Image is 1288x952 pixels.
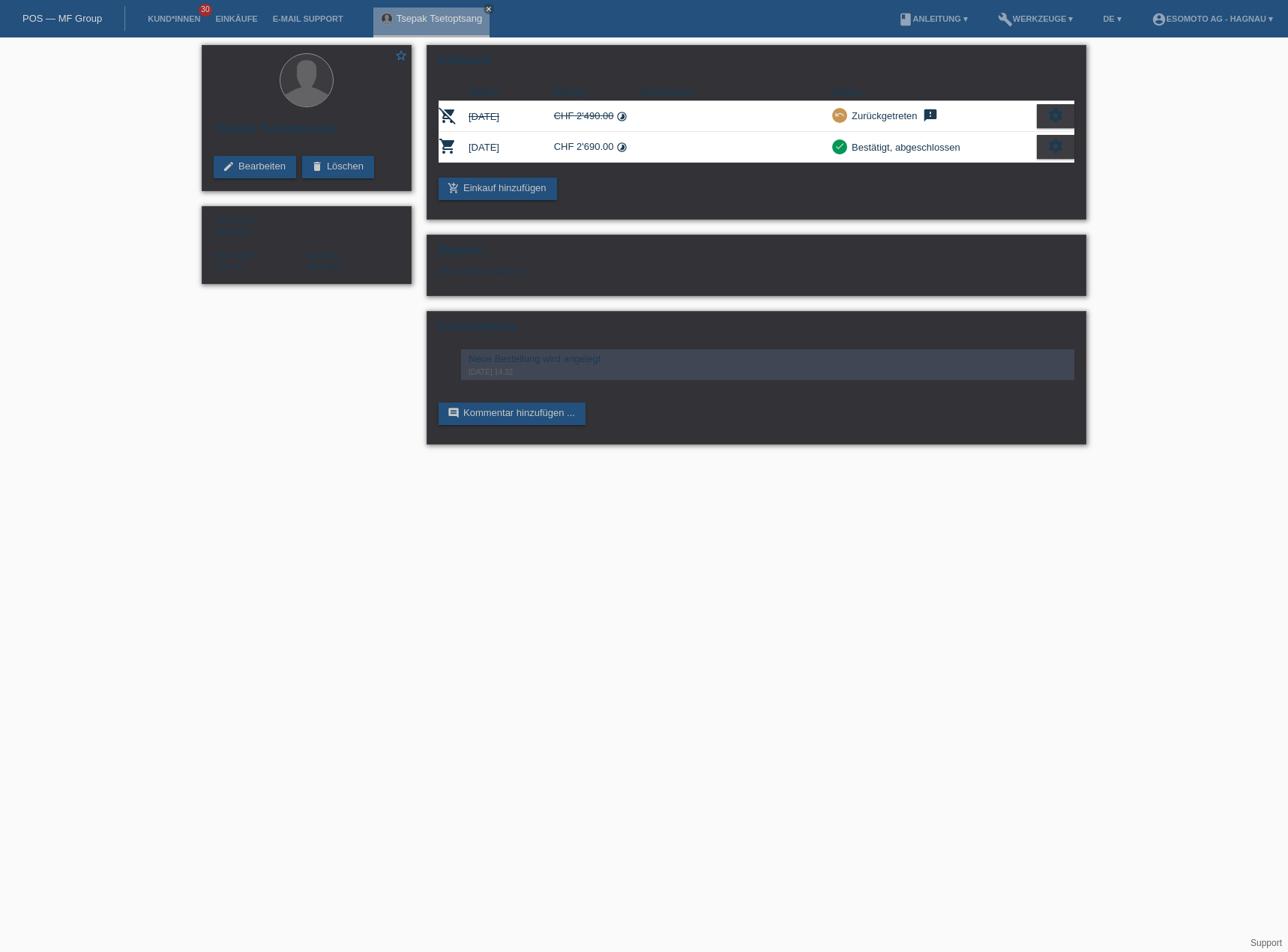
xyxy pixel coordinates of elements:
[214,216,255,225] span: Geschlecht
[469,101,554,132] td: [DATE]
[439,178,557,200] a: add_shopping_cartEinkauf hinzufügen
[265,14,351,23] a: E-Mail Support
[998,12,1013,27] i: build
[469,368,1067,376] div: [DATE] 14:32
[834,141,845,151] i: check
[214,250,255,259] span: Nationalität
[439,319,1074,342] h2: Kommentare
[311,160,323,172] i: delete
[214,121,400,144] h2: Tsepak Tsetoptsang
[439,137,457,155] i: POSP00020691
[214,214,307,237] div: Männlich
[307,250,337,259] span: Sprache
[394,49,408,64] a: star_border
[469,353,1067,364] div: Neue Bestellung wird angelegt
[307,260,343,271] span: Deutsch
[990,14,1081,23] a: buildWerkzeuge ▾
[448,407,460,419] i: comment
[554,83,640,101] th: Betrag
[199,4,212,16] span: 30
[847,108,917,124] div: Zurückgetreten
[140,14,208,23] a: Kund*innen
[397,13,483,24] a: Tsepak Tsetoptsang
[847,139,960,155] div: Bestätigt, abgeschlossen
[1047,107,1064,124] i: settings
[484,4,494,14] a: close
[834,109,845,120] i: undo
[223,160,235,172] i: edit
[448,182,460,194] i: add_shopping_cart
[898,12,913,27] i: book
[554,132,640,163] td: CHF 2'690.00
[616,111,628,122] i: Fixe Raten (24 Raten)
[485,5,493,13] i: close
[832,83,1037,101] th: Status
[208,14,265,23] a: Einkäufe
[1047,138,1064,154] i: settings
[302,156,374,178] a: deleteLöschen
[921,108,939,123] i: feedback
[639,83,832,101] th: Kommentar
[22,13,102,24] a: POS — MF Group
[469,83,554,101] th: Datum
[1095,14,1128,23] a: DE ▾
[439,403,586,425] a: commentKommentar hinzufügen ...
[439,265,897,277] div: Noch keine Dateien
[554,101,640,132] td: CHF 2'490.00
[1152,12,1167,27] i: account_circle
[1144,14,1281,23] a: account_circleEsomoto AG - Hagnau ▾
[394,49,408,62] i: star_border
[616,142,628,153] i: Fixe Raten (24 Raten)
[214,260,242,271] span: China / B / 29.09.2002
[439,243,1074,265] h2: Dateien
[891,14,975,23] a: bookAnleitung ▾
[1251,938,1282,948] a: Support
[214,156,296,178] a: editBearbeiten
[469,132,554,163] td: [DATE]
[439,53,1074,76] h2: Einkäufe
[439,106,457,124] i: POSP00020642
